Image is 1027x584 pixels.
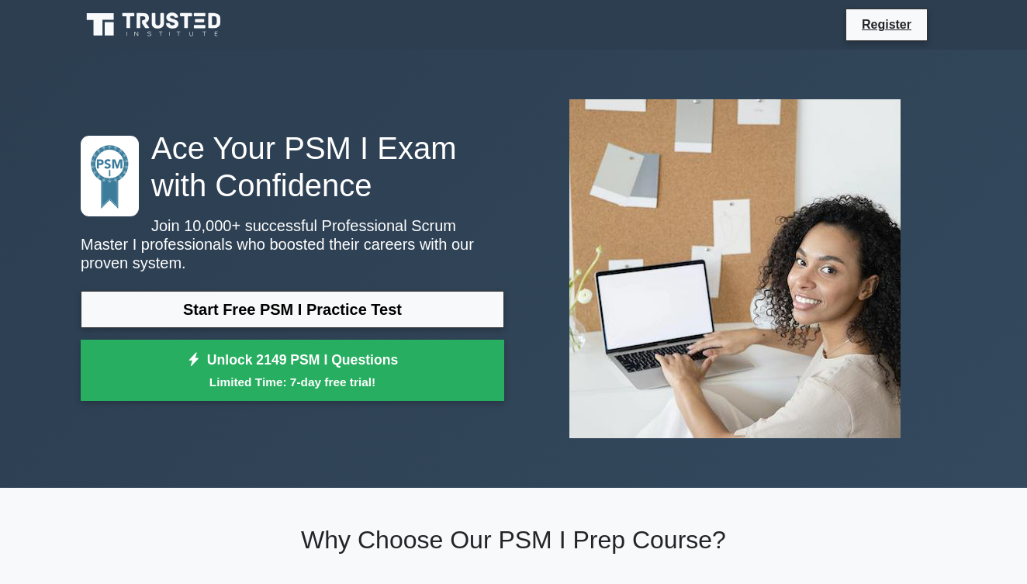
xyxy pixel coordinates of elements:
[852,15,921,34] a: Register
[81,525,946,555] h2: Why Choose Our PSM I Prep Course?
[81,291,504,328] a: Start Free PSM I Practice Test
[100,373,485,391] small: Limited Time: 7-day free trial!
[81,340,504,402] a: Unlock 2149 PSM I QuestionsLimited Time: 7-day free trial!
[81,130,504,204] h1: Ace Your PSM I Exam with Confidence
[81,216,504,272] p: Join 10,000+ successful Professional Scrum Master I professionals who boosted their careers with ...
